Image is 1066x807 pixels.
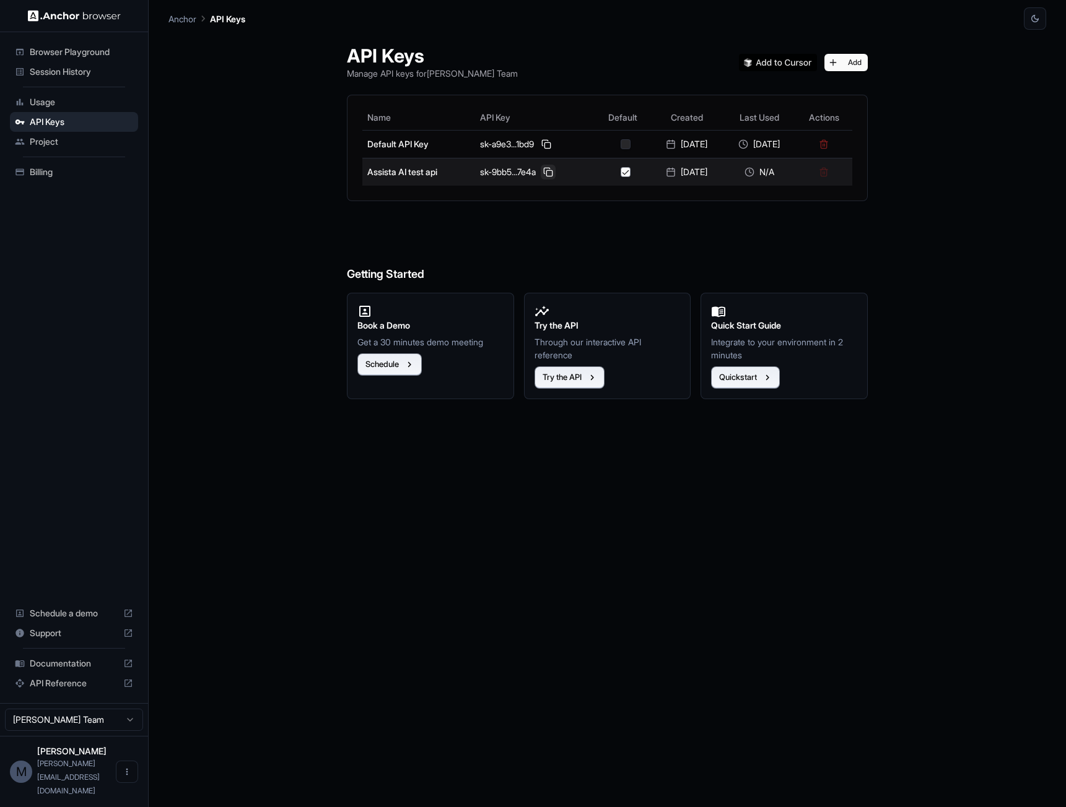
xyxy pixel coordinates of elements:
[168,12,196,25] p: Anchor
[535,366,605,389] button: Try the API
[30,136,133,148] span: Project
[30,46,133,58] span: Browser Playground
[168,12,245,25] nav: breadcrumb
[535,335,681,361] p: Through our interactive API reference
[595,105,650,130] th: Default
[10,112,138,132] div: API Keys
[795,105,852,130] th: Actions
[10,623,138,643] div: Support
[711,335,857,361] p: Integrate to your environment in 2 minutes
[650,105,723,130] th: Created
[30,607,118,619] span: Schedule a demo
[10,162,138,182] div: Billing
[10,673,138,693] div: API Reference
[210,12,245,25] p: API Keys
[347,216,868,283] h6: Getting Started
[10,42,138,62] div: Browser Playground
[728,166,790,178] div: N/A
[37,746,107,756] span: Medin Meca
[347,45,518,67] h1: API Keys
[539,137,554,152] button: Copy API key
[824,54,868,71] button: Add
[357,319,504,332] h2: Book a Demo
[10,62,138,82] div: Session History
[116,761,138,783] button: Open menu
[739,54,817,71] img: Add anchorbrowser MCP server to Cursor
[30,96,133,108] span: Usage
[655,166,718,178] div: [DATE]
[30,657,118,670] span: Documentation
[362,105,475,130] th: Name
[711,319,857,332] h2: Quick Start Guide
[30,627,118,639] span: Support
[723,105,795,130] th: Last Used
[10,92,138,112] div: Usage
[711,366,780,389] button: Quickstart
[480,165,591,179] div: sk-9bb5...7e4a
[30,66,133,78] span: Session History
[357,353,422,376] button: Schedule
[30,166,133,178] span: Billing
[362,130,475,158] td: Default API Key
[655,138,718,150] div: [DATE]
[480,137,591,152] div: sk-a9e3...1bd9
[535,319,681,332] h2: Try the API
[28,10,121,22] img: Anchor Logo
[10,132,138,152] div: Project
[30,116,133,128] span: API Keys
[541,165,556,179] button: Copy API key
[357,335,504,348] p: Get a 30 minutes demo meeting
[10,603,138,623] div: Schedule a demo
[362,158,475,186] td: Assista AI test api
[728,138,790,150] div: [DATE]
[10,654,138,673] div: Documentation
[475,105,596,130] th: API Key
[10,761,32,783] div: M
[347,67,518,80] p: Manage API keys for [PERSON_NAME] Team
[37,759,100,795] span: medin@assista.us
[30,677,118,689] span: API Reference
